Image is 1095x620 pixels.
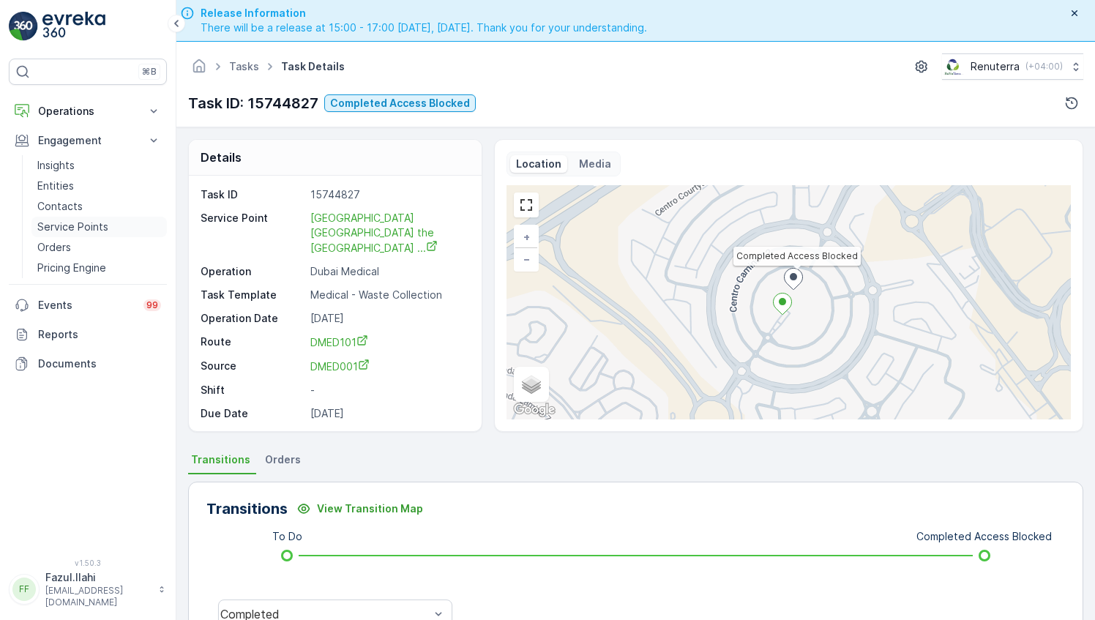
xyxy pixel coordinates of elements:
[942,53,1083,80] button: Renuterra(+04:00)
[1025,61,1063,72] p: ( +04:00 )
[201,406,304,421] p: Due Date
[310,430,466,444] p: -
[229,60,259,72] a: Tasks
[310,359,466,374] a: DMED001
[9,559,167,567] span: v 1.50.3
[201,430,304,444] p: Time Window
[45,570,151,585] p: Fazul.Ilahi
[201,359,304,374] p: Source
[201,383,304,397] p: Shift
[201,335,304,350] p: Route
[191,452,250,467] span: Transitions
[38,133,138,148] p: Engagement
[9,291,167,320] a: Events99
[942,59,965,75] img: Screenshot_2024-07-26_at_13.33.01.png
[201,211,304,255] p: Service Point
[37,179,74,193] p: Entities
[310,210,438,255] a: Dubai London the Villa Clinic ...
[324,94,476,112] button: Completed Access Blocked
[265,452,301,467] span: Orders
[38,327,161,342] p: Reports
[9,349,167,378] a: Documents
[191,64,207,76] a: Homepage
[201,187,304,202] p: Task ID
[37,158,75,173] p: Insights
[188,92,318,114] p: Task ID: 15744827
[31,217,167,237] a: Service Points
[9,12,38,41] img: logo
[317,501,423,516] p: View Transition Map
[310,406,466,421] p: [DATE]
[310,264,466,279] p: Dubai Medical
[31,155,167,176] a: Insights
[310,288,466,302] p: Medical - Waste Collection
[12,578,36,601] div: FF
[523,253,531,265] span: −
[310,187,466,202] p: 15744827
[206,498,288,520] p: Transitions
[288,497,432,520] button: View Transition Map
[146,299,158,311] p: 99
[38,104,138,119] p: Operations
[9,97,167,126] button: Operations
[9,126,167,155] button: Engagement
[201,264,304,279] p: Operation
[37,199,83,214] p: Contacts
[515,368,547,400] a: Layers
[310,336,368,348] span: DMED101
[9,570,167,608] button: FFFazul.Ilahi[EMAIL_ADDRESS][DOMAIN_NAME]
[201,311,304,326] p: Operation Date
[31,258,167,278] a: Pricing Engine
[31,237,167,258] a: Orders
[37,220,108,234] p: Service Points
[38,298,135,313] p: Events
[31,176,167,196] a: Entities
[330,96,470,111] p: Completed Access Blocked
[9,320,167,349] a: Reports
[510,400,558,419] img: Google
[310,311,466,326] p: [DATE]
[201,149,242,166] p: Details
[515,194,537,216] a: View Fullscreen
[516,157,561,171] p: Location
[31,196,167,217] a: Contacts
[45,585,151,608] p: [EMAIL_ADDRESS][DOMAIN_NAME]
[38,356,161,371] p: Documents
[201,6,647,20] span: Release Information
[515,226,537,248] a: Zoom In
[579,157,611,171] p: Media
[142,66,157,78] p: ⌘B
[310,383,466,397] p: -
[272,529,302,544] p: To Do
[310,212,438,254] span: [GEOGRAPHIC_DATA] [GEOGRAPHIC_DATA] the [GEOGRAPHIC_DATA] ...
[42,12,105,41] img: logo_light-DOdMpM7g.png
[37,261,106,275] p: Pricing Engine
[971,59,1020,74] p: Renuterra
[310,360,370,373] span: DMED001
[37,240,71,255] p: Orders
[310,335,466,350] a: DMED101
[916,529,1052,544] p: Completed Access Blocked
[278,59,348,74] span: Task Details
[201,288,304,302] p: Task Template
[201,20,647,35] span: There will be a release at 15:00 - 17:00 [DATE], [DATE]. Thank you for your understanding.
[515,248,537,270] a: Zoom Out
[510,400,558,419] a: Open this area in Google Maps (opens a new window)
[523,231,530,243] span: +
